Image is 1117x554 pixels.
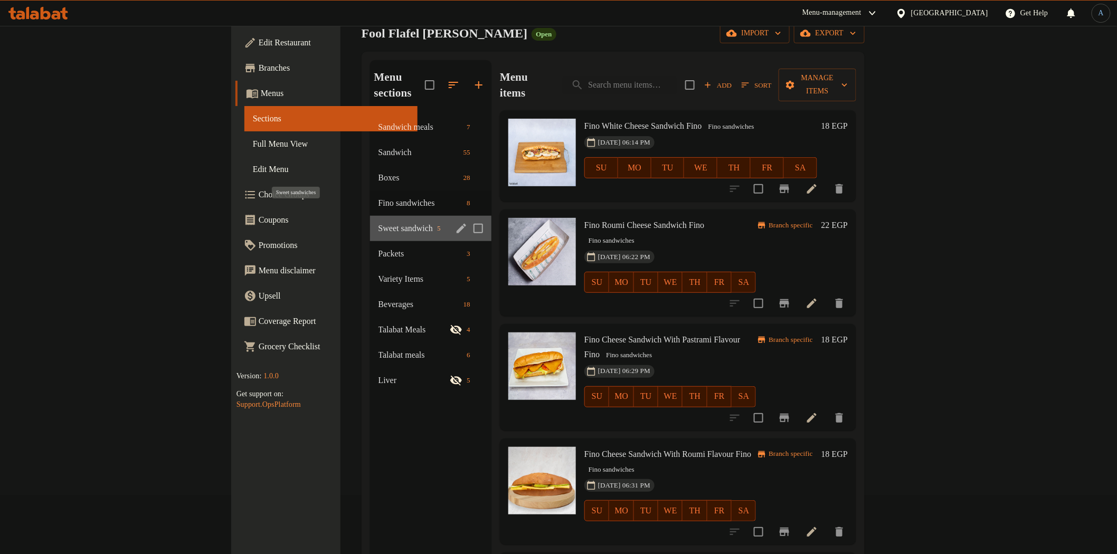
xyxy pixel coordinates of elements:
svg: Inactive section [450,323,462,336]
span: Edit Restaurant [259,36,409,49]
span: Promotions [259,239,409,252]
span: Fino Roumi Cheese Sandwich Fino [584,221,705,230]
a: Sections [244,106,418,131]
img: Fino Cheese Sandwich With Roumi Flavour Fino [508,447,576,514]
span: Boxes [378,171,459,184]
span: import [728,27,781,40]
button: SA [784,157,817,178]
span: TH [687,275,703,290]
h6: 18 EGP [821,332,848,347]
span: WE [662,503,678,519]
div: Talabat meals6 [370,342,491,368]
h6: 18 EGP [821,447,848,462]
button: Add section [466,72,491,98]
a: Branches [235,55,418,81]
span: Variety Items [378,273,463,285]
span: Fino Cheese Sandwich With Roumi Flavour Fino [584,450,751,459]
button: SA [732,500,756,521]
a: Edit menu item [806,526,818,538]
span: SU [589,389,605,404]
span: Fino sandwiches [704,121,759,133]
span: 4 [462,325,475,335]
span: [DATE] 06:31 PM [594,481,655,491]
span: Menus [261,87,409,100]
svg: Inactive section [450,374,462,387]
span: Fool Flafel [PERSON_NAME] [362,26,528,40]
button: FR [751,157,784,178]
img: Fino Cheese Sandwich With Pastrami Flavour Fino [508,332,576,400]
a: Coupons [235,207,418,233]
span: TH [687,389,703,404]
span: Select to update [747,407,770,429]
span: Coupons [259,214,409,226]
div: Liver5 [370,368,491,393]
span: Branches [259,62,409,74]
span: Open [532,30,556,39]
span: 5 [462,376,475,386]
button: Branch-specific-item [772,176,797,202]
span: Fino sandwiches [378,197,463,209]
span: Menu disclaimer [259,264,409,277]
button: SU [584,500,609,521]
span: 8 [462,198,475,208]
a: Edit menu item [806,297,818,310]
span: 28 [459,173,475,183]
span: TH [687,503,703,519]
span: Upsell [259,290,409,302]
button: MO [609,386,633,407]
button: import [720,24,790,43]
span: SU [589,503,605,519]
div: items [462,197,475,209]
span: Fino sandwiches [602,349,656,361]
button: edit [453,221,469,236]
a: Menus [235,81,418,106]
button: delete [827,519,852,545]
div: Beverages18 [370,292,491,317]
span: Talabat Meals [378,323,450,336]
span: Branch specific [764,449,817,459]
button: TU [651,157,685,178]
button: delete [827,176,852,202]
span: Sweet sandwiches [378,222,433,235]
span: SA [736,503,752,519]
span: Select to update [747,178,770,200]
button: Add [701,77,735,93]
a: Menu disclaimer [235,258,418,283]
button: FR [707,272,732,293]
div: items [459,146,475,159]
button: TH [683,272,707,293]
a: Full Menu View [244,131,418,157]
button: SA [732,272,756,293]
span: Add [704,79,732,91]
img: Fino White Cheese Sandwich Fino [508,119,576,186]
span: Talabat meals [378,349,463,361]
button: delete [827,405,852,431]
span: Select to update [747,521,770,543]
button: FR [707,386,732,407]
div: items [462,121,475,133]
a: Choice Groups [235,182,418,207]
div: items [459,298,475,311]
span: SU [589,275,605,290]
span: SA [736,389,752,404]
div: Sandwich meals [378,121,463,133]
span: Select all sections [419,74,441,96]
span: TU [656,160,680,176]
button: FR [707,500,732,521]
span: Version: [236,372,262,380]
span: TH [722,160,746,176]
div: [GEOGRAPHIC_DATA] [911,7,988,19]
span: Choice Groups [259,188,409,201]
div: Fino sandwiches [704,120,759,133]
span: Full Menu View [253,138,409,150]
a: Coverage Report [235,309,418,334]
button: SU [584,157,618,178]
div: items [462,273,475,285]
span: 5 [433,224,445,234]
div: Beverages [378,298,459,311]
button: MO [609,500,633,521]
span: MO [622,160,647,176]
span: Manage items [787,72,848,98]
